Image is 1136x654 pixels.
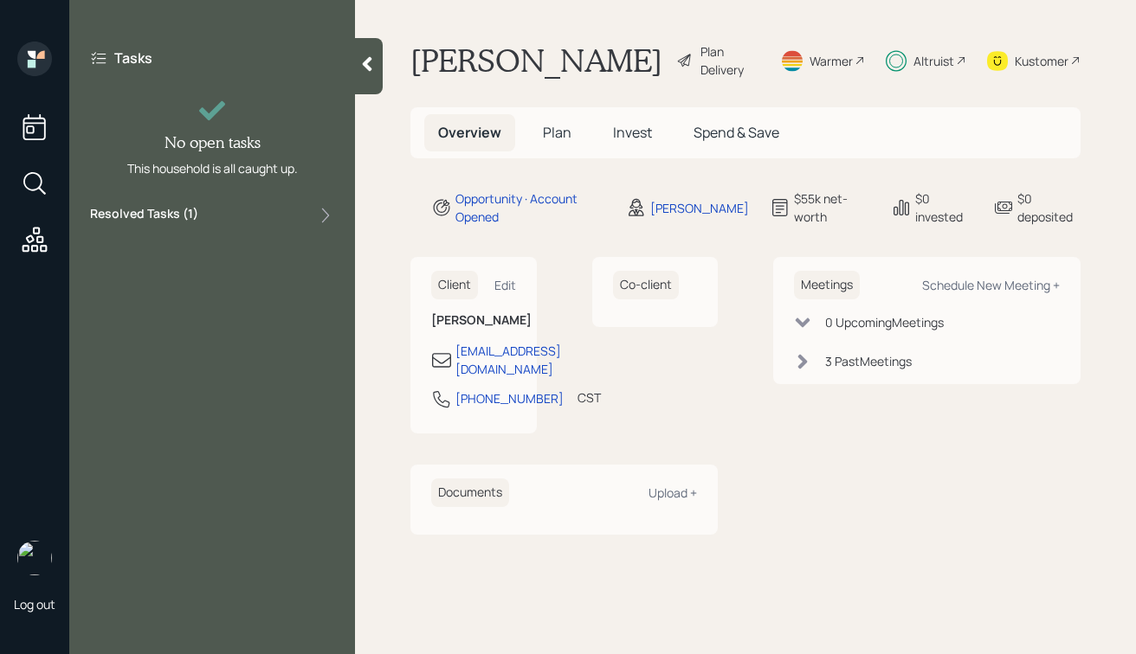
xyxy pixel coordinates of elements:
label: Resolved Tasks ( 1 ) [90,205,198,226]
div: $55k net-worth [794,189,870,226]
span: Invest [613,123,652,142]
div: $0 deposited [1017,189,1081,226]
h6: Documents [431,478,509,507]
div: $0 invested [915,189,971,226]
div: This household is all caught up. [127,159,298,177]
span: Spend & Save [694,123,779,142]
h6: Meetings [794,271,860,299]
div: Warmer [810,52,853,70]
img: robby-grisanti-headshot.png [17,541,52,575]
div: [EMAIL_ADDRESS][DOMAIN_NAME] [455,342,561,378]
h4: No open tasks [165,133,261,152]
h6: Co-client [613,271,679,299]
div: Kustomer [1015,52,1068,70]
h6: Client [431,271,478,299]
h6: [PERSON_NAME] [431,313,516,328]
div: 0 Upcoming Meeting s [825,313,944,331]
span: Plan [543,123,571,142]
div: [PHONE_NUMBER] [455,389,564,407]
div: Upload + [649,484,697,501]
span: Overview [438,123,501,142]
div: 3 Past Meeting s [825,352,912,370]
div: Schedule New Meeting + [922,277,1060,293]
h1: [PERSON_NAME] [410,42,662,80]
div: Opportunity · Account Opened [455,189,605,226]
div: Edit [494,277,516,293]
div: Log out [14,596,55,612]
div: Altruist [913,52,954,70]
label: Tasks [114,48,152,67]
div: [PERSON_NAME] [650,199,749,217]
div: CST [578,388,601,407]
div: Plan Delivery [700,42,759,79]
